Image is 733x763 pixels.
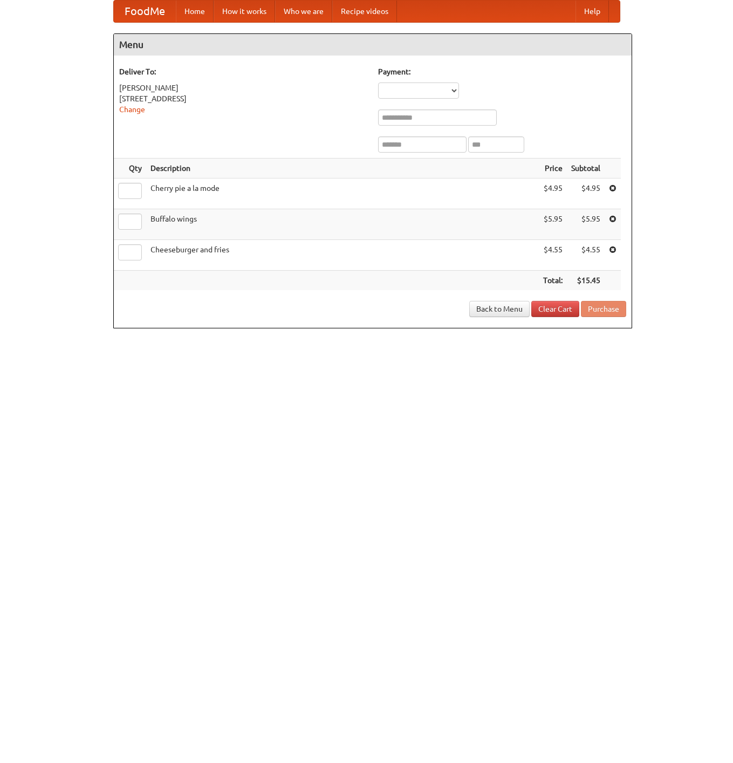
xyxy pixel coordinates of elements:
td: Buffalo wings [146,209,539,240]
td: $4.55 [539,240,567,271]
td: Cheeseburger and fries [146,240,539,271]
div: [STREET_ADDRESS] [119,93,367,104]
a: FoodMe [114,1,176,22]
a: Recipe videos [332,1,397,22]
td: $4.55 [567,240,605,271]
h5: Payment: [378,66,626,77]
h4: Menu [114,34,632,56]
a: Help [576,1,609,22]
th: Price [539,159,567,178]
a: Home [176,1,214,22]
a: Who we are [275,1,332,22]
a: Change [119,105,145,114]
a: Back to Menu [469,301,530,317]
button: Purchase [581,301,626,317]
h5: Deliver To: [119,66,367,77]
div: [PERSON_NAME] [119,83,367,93]
td: Cherry pie a la mode [146,178,539,209]
a: Clear Cart [531,301,579,317]
td: $4.95 [539,178,567,209]
th: Description [146,159,539,178]
a: How it works [214,1,275,22]
td: $5.95 [567,209,605,240]
td: $5.95 [539,209,567,240]
th: Total: [539,271,567,291]
th: Qty [114,159,146,178]
th: $15.45 [567,271,605,291]
td: $4.95 [567,178,605,209]
th: Subtotal [567,159,605,178]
